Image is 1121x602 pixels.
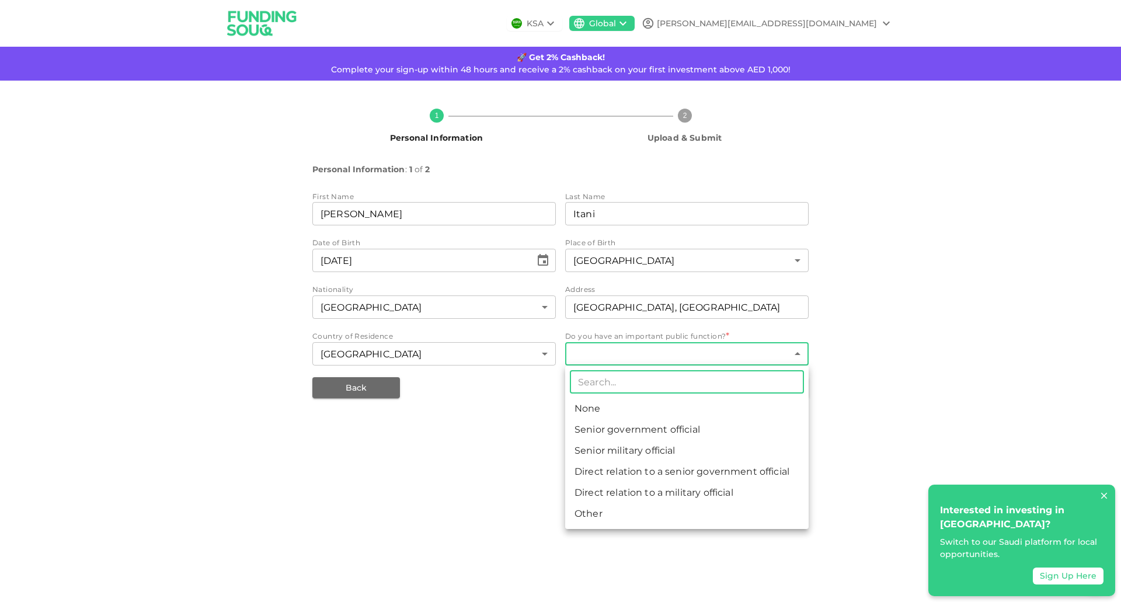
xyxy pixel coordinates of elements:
[565,398,809,419] li: None
[565,482,809,503] li: Direct relation to a military official
[565,419,809,440] li: Senior government official
[570,370,804,394] input: Search...
[565,440,809,461] li: Senior military official
[565,461,809,482] li: Direct relation to a senior government official
[565,503,809,524] li: Other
